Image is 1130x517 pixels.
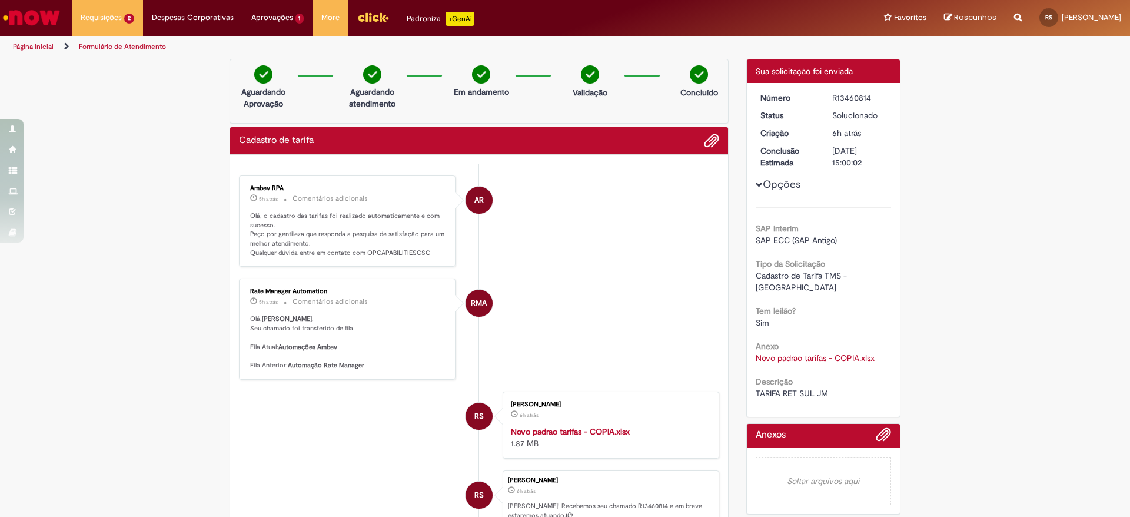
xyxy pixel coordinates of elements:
[756,66,853,77] span: Sua solicitação foi enviada
[407,12,474,26] div: Padroniza
[474,402,484,430] span: RS
[508,477,713,484] div: [PERSON_NAME]
[250,211,446,258] p: Olá, o cadastro das tarifas foi realizado automaticamente e com sucesso. Peço por gentileza que r...
[756,258,825,269] b: Tipo da Solicitação
[517,488,536,495] span: 6h atrás
[293,194,368,204] small: Comentários adicionais
[1045,14,1052,21] span: RS
[259,195,278,203] time: 29/08/2025 09:01:51
[474,186,484,214] span: AR
[756,270,849,293] span: Cadastro de Tarifa TMS - [GEOGRAPHIC_DATA]
[466,290,493,317] div: Rate Manager Automation
[454,86,509,98] p: Em andamento
[704,133,719,148] button: Adicionar anexos
[259,195,278,203] span: 5h atrás
[894,12,926,24] span: Favoritos
[832,110,887,121] div: Solucionado
[832,127,887,139] div: 29/08/2025 08:42:18
[295,14,304,24] span: 1
[293,297,368,307] small: Comentários adicionais
[756,341,779,352] b: Anexo
[876,427,891,448] button: Adicionar anexos
[832,145,887,168] div: [DATE] 15:00:02
[235,86,292,110] p: Aguardando Aprovação
[472,65,490,84] img: check-circle-green.png
[954,12,996,23] span: Rascunhos
[81,12,122,24] span: Requisições
[259,299,278,306] time: 29/08/2025 08:45:33
[511,426,707,449] div: 1.87 MB
[756,223,799,234] b: SAP Interim
[363,65,381,84] img: check-circle-green.png
[520,412,539,419] time: 29/08/2025 08:42:09
[752,92,824,104] dt: Número
[756,317,769,328] span: Sim
[1062,12,1121,22] span: [PERSON_NAME]
[756,353,875,363] a: Download de Novo padrao tarifas - COPIA.xlsx
[680,87,718,98] p: Concluído
[752,145,824,168] dt: Conclusão Estimada
[446,12,474,26] p: +GenAi
[756,457,892,505] em: Soltar arquivos aqui
[259,299,278,306] span: 5h atrás
[250,288,446,295] div: Rate Manager Automation
[752,127,824,139] dt: Criação
[239,135,314,146] h2: Cadastro de tarifa Histórico de tíquete
[752,110,824,121] dt: Status
[832,128,861,138] time: 29/08/2025 08:42:18
[9,36,745,58] ul: Trilhas de página
[511,401,707,408] div: [PERSON_NAME]
[832,128,861,138] span: 6h atrás
[466,187,493,214] div: Ambev RPA
[250,185,446,192] div: Ambev RPA
[344,86,401,110] p: Aguardando atendimento
[278,343,337,352] b: Automações Ambev
[511,426,630,437] a: Novo padrao tarifas - COPIA.xlsx
[832,92,887,104] div: R13460814
[1,6,62,29] img: ServiceNow
[152,12,234,24] span: Despesas Corporativas
[690,65,708,84] img: check-circle-green.png
[756,235,837,246] span: SAP ECC (SAP Antigo)
[357,8,389,26] img: click_logo_yellow_360x200.png
[79,42,166,51] a: Formulário de Atendimento
[756,388,828,399] span: TARIFA RET SUL JM
[756,306,796,316] b: Tem leilão?
[251,12,293,24] span: Aprovações
[124,14,134,24] span: 2
[466,403,493,430] div: Rodrigo Alves Da Silva
[466,482,493,509] div: Rodrigo Alves Da Silva
[471,289,487,317] span: RMA
[254,65,272,84] img: check-circle-green.png
[250,314,446,370] p: Olá, , Seu chamado foi transferido de fila. Fila Atual: Fila Anterior:
[520,412,539,419] span: 6h atrás
[517,488,536,495] time: 29/08/2025 08:42:18
[944,12,996,24] a: Rascunhos
[474,481,484,509] span: RS
[756,430,786,440] h2: Anexos
[756,376,793,387] b: Descrição
[262,314,312,323] b: [PERSON_NAME]
[288,361,364,370] b: Automação Rate Manager
[13,42,54,51] a: Página inicial
[573,87,607,98] p: Validação
[321,12,340,24] span: More
[581,65,599,84] img: check-circle-green.png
